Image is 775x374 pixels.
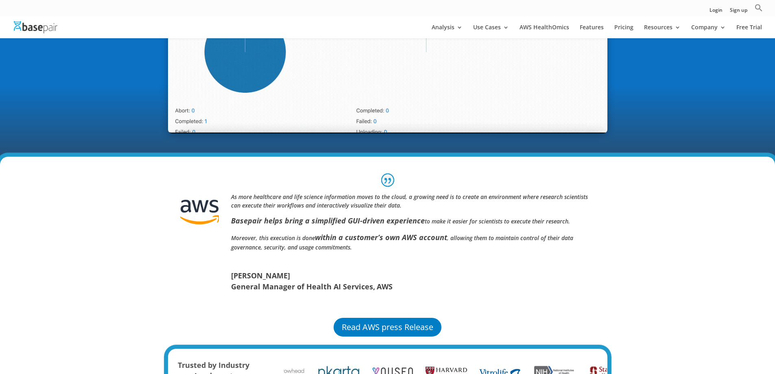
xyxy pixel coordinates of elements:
[755,4,763,12] svg: Search
[644,24,681,38] a: Resources
[377,282,393,291] span: AWS
[432,24,463,38] a: Analysis
[332,317,443,338] a: Read AWS press Release
[710,8,723,16] a: Login
[373,282,375,291] span: ,
[691,24,726,38] a: Company
[614,24,633,38] a: Pricing
[231,234,573,251] i: Moreover, this execution is done , allowing them to maintain control of their data governance, se...
[730,8,747,16] a: Sign up
[473,24,509,38] a: Use Cases
[231,270,595,281] span: [PERSON_NAME]
[231,216,425,225] strong: Basepair helps bring a simplified GUI-driven experience
[315,232,447,242] b: within a customer’s own AWS account
[520,24,569,38] a: AWS HealthOmics
[580,24,604,38] a: Features
[231,193,588,209] i: As more healthcare and life science information moves to the cloud, a growing need is to create a...
[14,21,57,33] img: Basepair
[755,4,763,16] a: Search Icon Link
[231,217,570,225] i: to make it easier for scientists to execute their research.
[736,24,762,38] a: Free Trial
[231,282,373,291] span: General Manager of Health AI Services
